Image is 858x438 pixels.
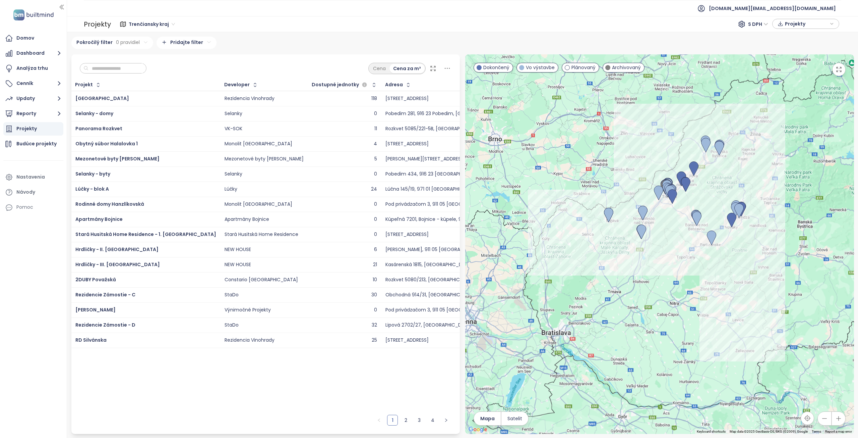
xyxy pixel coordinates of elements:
a: 2DUBY Považská [75,276,116,283]
div: 24 [371,186,377,192]
li: 4 [427,415,438,426]
div: [STREET_ADDRESS] [385,141,429,147]
span: Vo výstavbe [526,64,555,71]
a: Rodinné domy Hanzlíkovská [75,201,144,207]
div: Updaty [16,94,35,103]
div: 0 [374,232,377,238]
div: [PERSON_NAME], 911 05 [GEOGRAPHIC_DATA], [GEOGRAPHIC_DATA] [385,247,540,253]
a: Hrdličky - II. [GEOGRAPHIC_DATA] [75,246,159,253]
li: Nasledujúca strana [441,415,451,426]
a: Domov [3,32,63,45]
div: NEW HOUSE [225,262,251,268]
div: Cena [369,64,389,73]
div: Rozkvet 5080/213, [GEOGRAPHIC_DATA], [GEOGRAPHIC_DATA] [385,277,529,283]
div: Selanky [225,171,242,177]
div: 10 [373,277,377,283]
div: 5 [374,156,377,162]
div: Monolit [GEOGRAPHIC_DATA] [225,201,292,207]
div: 0 [374,111,377,117]
div: Developer [224,83,250,87]
span: [DOMAIN_NAME][EMAIL_ADDRESS][DOMAIN_NAME] [709,0,836,16]
span: Projekty [785,19,828,29]
span: 0 pravidiel [116,39,140,46]
div: VK-SOK [225,126,242,132]
a: Selanky - domy [75,110,113,117]
div: 32 [372,322,377,328]
div: [STREET_ADDRESS] [385,232,429,238]
div: Pridajte filter [157,37,217,49]
a: 3 [414,415,424,425]
a: 1 [387,415,397,425]
a: Projekty [3,122,63,136]
span: Lúčky - blok A [75,186,109,192]
button: Updaty [3,92,63,105]
span: Panorama Rozkvet [75,125,122,132]
div: Constario [GEOGRAPHIC_DATA] [225,277,298,283]
div: 0 [374,171,377,177]
div: Návody [16,188,35,196]
div: 0 [374,201,377,207]
div: Mezonetové byty [PERSON_NAME] [225,156,304,162]
div: Lipová 2702/27, [GEOGRAPHIC_DATA], 911 05 [GEOGRAPHIC_DATA]-[GEOGRAPHIC_DATA], [GEOGRAPHIC_DATA] [385,322,642,328]
div: Pod privádzačom 3, 911 05 [GEOGRAPHIC_DATA], [GEOGRAPHIC_DATA] [385,307,547,313]
a: RD Silvánska [75,337,107,343]
div: Projekt [75,83,93,87]
div: 11 [374,126,377,132]
a: Mezonetové byty [PERSON_NAME] [75,155,160,162]
a: Rezidencie Zámostie - D [75,322,135,328]
div: Pobedim 281, 916 23 Pobedim, [GEOGRAPHIC_DATA] [385,111,505,117]
li: 3 [414,415,425,426]
div: Výnimočné Projekty [225,307,271,313]
div: Rezidencia Vinohrady [225,337,274,343]
div: Lúčky [225,186,237,192]
span: Dokončený [483,64,509,71]
li: 2 [401,415,411,426]
span: Stará Husitská Home Residence - 1. [GEOGRAPHIC_DATA] [75,231,216,238]
div: Nastavenia [16,173,45,181]
li: 1 [387,415,398,426]
div: 118 [371,96,377,102]
div: 21 [373,262,377,268]
a: Analýza trhu [3,62,63,75]
button: left [374,415,384,426]
a: Hrdličky - III. [GEOGRAPHIC_DATA] [75,261,160,268]
div: StaDo [225,292,239,298]
div: Rozkvet 5085/221-5B, [GEOGRAPHIC_DATA], [GEOGRAPHIC_DATA] [385,126,537,132]
span: [GEOGRAPHIC_DATA] [75,95,129,102]
span: S DPH [748,19,768,29]
div: Analýza trhu [16,64,48,72]
button: right [441,415,451,426]
div: Lúčna 145/19, 971 01 [GEOGRAPHIC_DATA], [GEOGRAPHIC_DATA] [385,186,532,192]
div: Projekty [16,125,37,133]
div: Obchodná 914/31, [GEOGRAPHIC_DATA], 911 05 [GEOGRAPHIC_DATA], [GEOGRAPHIC_DATA] [385,292,595,298]
div: Pomoc [16,203,33,211]
span: Archivovaný [612,64,641,71]
div: Adresa [385,83,403,87]
div: button [776,19,836,29]
span: Mapa [480,415,495,422]
span: Trenčiansky kraj [129,19,175,29]
div: Budúce projekty [16,140,57,148]
a: Nastavenia [3,171,63,184]
button: Satelit [501,412,528,425]
a: Apartmány Bojnice [75,216,123,223]
span: Rezidencie Zámostie - C [75,291,135,298]
div: 30 [371,292,377,298]
div: Pobedim 434, 916 23 [GEOGRAPHIC_DATA], [GEOGRAPHIC_DATA] [385,171,536,177]
span: Plánovaný [571,64,596,71]
img: Google [467,425,489,434]
span: Selanky - byty [75,171,110,177]
div: StaDo [225,322,239,328]
a: Obytný súbor Halalovka 1 [75,140,138,147]
div: 25 [372,337,377,343]
span: Dostupné jednotky [312,83,359,87]
li: Predchádzajúca strana [374,415,384,426]
span: Satelit [507,415,522,422]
